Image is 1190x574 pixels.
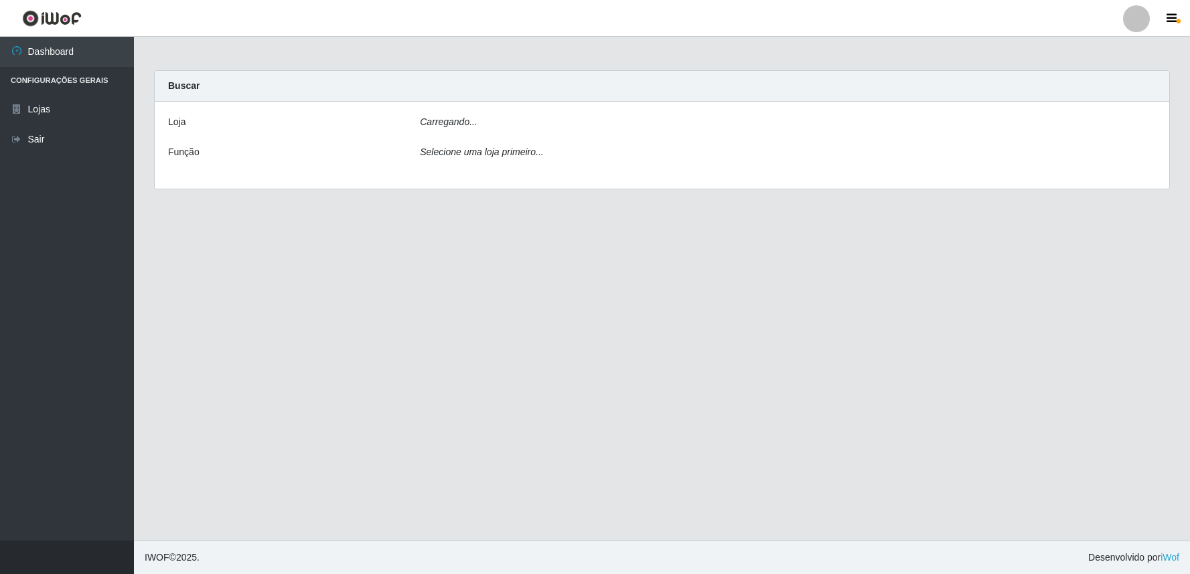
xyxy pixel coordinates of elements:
a: iWof [1161,552,1179,563]
span: IWOF [145,552,169,563]
label: Loja [168,115,185,129]
span: Desenvolvido por [1088,551,1179,565]
strong: Buscar [168,80,200,91]
i: Selecione uma loja primeiro... [420,147,543,157]
span: © 2025 . [145,551,200,565]
i: Carregando... [420,116,477,127]
label: Função [168,145,200,159]
img: CoreUI Logo [22,10,82,27]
